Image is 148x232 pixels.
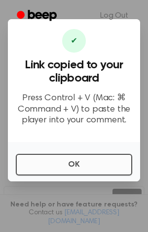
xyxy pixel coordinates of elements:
h3: Link copied to your clipboard [16,58,132,85]
a: Log Out [90,4,138,28]
p: Press Control + V (Mac: ⌘ Command + V) to paste the player into your comment. [16,93,132,126]
a: Beep [10,6,66,26]
button: OK [16,154,132,175]
div: ✔ [62,29,86,53]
